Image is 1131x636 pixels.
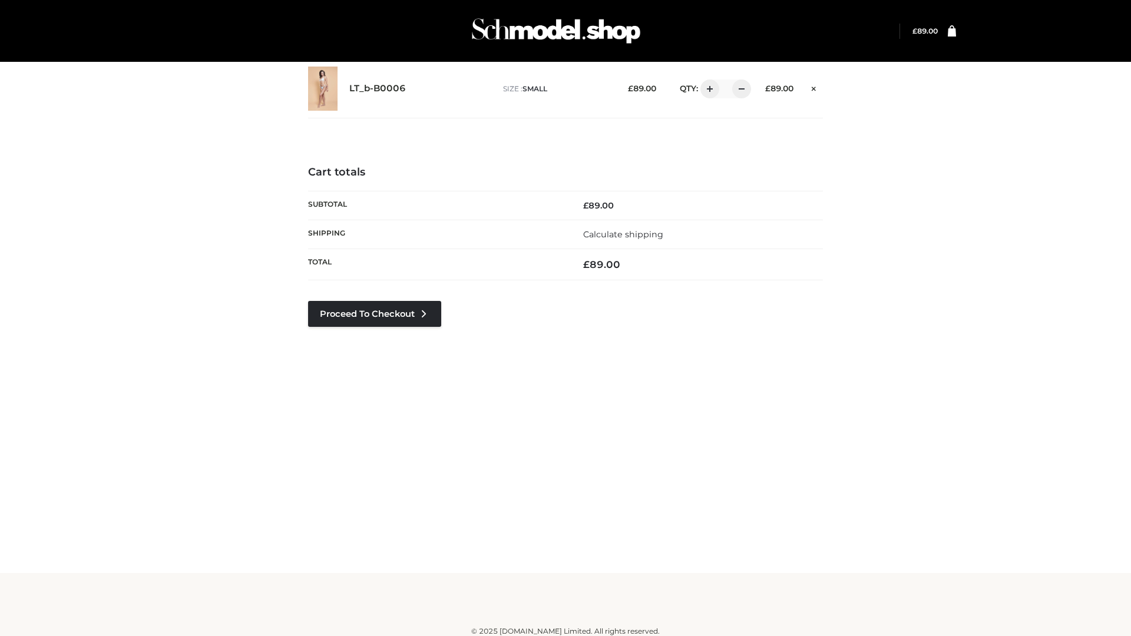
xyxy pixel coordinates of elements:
th: Total [308,249,565,280]
a: £89.00 [912,26,938,35]
bdi: 89.00 [765,84,793,93]
bdi: 89.00 [583,259,620,270]
img: Schmodel Admin 964 [468,8,644,54]
a: Calculate shipping [583,229,663,240]
a: Remove this item [805,79,823,95]
img: LT_b-B0006 - SMALL [308,67,338,111]
bdi: 89.00 [912,26,938,35]
th: Subtotal [308,191,565,220]
span: £ [628,84,633,93]
bdi: 89.00 [628,84,656,93]
h4: Cart totals [308,166,823,179]
span: SMALL [522,84,547,93]
a: Proceed to Checkout [308,301,441,327]
span: £ [765,84,770,93]
p: size : [503,84,610,94]
a: LT_b-B0006 [349,83,406,94]
span: £ [583,259,590,270]
th: Shipping [308,220,565,249]
div: QTY: [668,79,747,98]
span: £ [583,200,588,211]
bdi: 89.00 [583,200,614,211]
span: £ [912,26,917,35]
